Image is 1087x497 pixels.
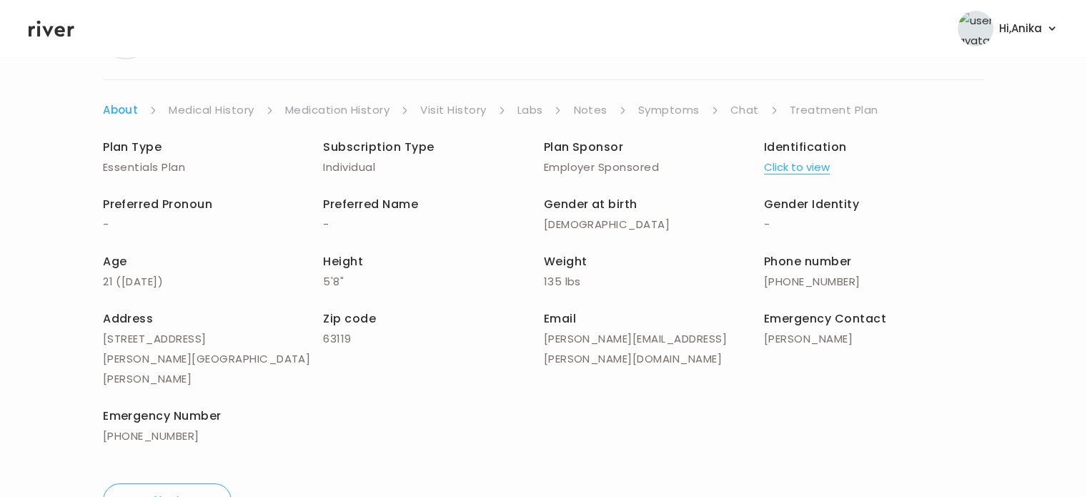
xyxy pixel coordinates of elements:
button: Click to view [764,157,830,177]
p: [PERSON_NAME][GEOGRAPHIC_DATA][PERSON_NAME] [103,349,323,389]
span: Plan Type [103,139,162,155]
p: 5'8" [323,272,543,292]
span: Plan Sponsor [544,139,624,155]
span: Subscription Type [323,139,434,155]
button: user avatarHi,Anika [958,11,1058,46]
span: Gender Identity [764,196,859,212]
a: Medication History [285,100,390,120]
span: Emergency Contact [764,310,886,327]
a: Visit History [420,100,486,120]
p: [PHONE_NUMBER] [103,426,323,446]
a: About [103,100,138,120]
a: Chat [730,100,759,120]
p: - [323,215,543,235]
p: Essentials Plan [103,157,323,177]
a: Notes [573,100,607,120]
span: Emergency Number [103,408,222,424]
span: Email [544,310,576,327]
p: 63119 [323,329,543,349]
p: 21 [103,272,323,292]
span: ( [DATE] ) [116,274,163,289]
span: Identification [764,139,847,155]
p: [DEMOGRAPHIC_DATA] [544,215,764,235]
p: Individual [323,157,543,177]
span: Preferred Name [323,196,418,212]
a: Symptoms [638,100,700,120]
span: Weight [544,253,587,270]
p: [PHONE_NUMBER] [764,272,984,292]
span: Phone number [764,253,852,270]
p: - [103,215,323,235]
span: Height [323,253,363,270]
span: Address [103,310,153,327]
a: Treatment Plan [790,100,878,120]
span: Preferred Pronoun [103,196,212,212]
p: - [764,215,984,235]
span: Gender at birth [544,196,637,212]
p: [PERSON_NAME][EMAIL_ADDRESS][PERSON_NAME][DOMAIN_NAME] [544,329,764,369]
a: Medical History [169,100,254,120]
a: Labs [517,100,543,120]
p: Employer Sponsored [544,157,764,177]
span: Zip code [323,310,376,327]
p: 135 lbs [544,272,764,292]
span: Hi, Anika [999,19,1042,39]
p: [PERSON_NAME] [764,329,984,349]
p: [STREET_ADDRESS] [103,329,323,349]
span: Age [103,253,126,270]
img: user avatar [958,11,993,46]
